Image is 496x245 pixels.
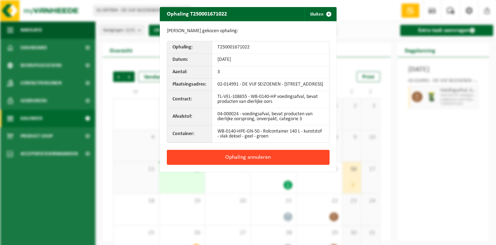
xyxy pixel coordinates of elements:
td: 3 [212,66,329,78]
td: TL-VEL-108655 - WB-0140-HP voedingsafval, bevat producten van dierlijke oors [212,91,329,108]
th: Contract: [167,91,212,108]
th: Afvalstof: [167,108,212,126]
td: [DATE] [212,54,329,66]
td: WB-0140-HPE-GN-50 - Rolcontainer 140 L - kunststof - vlak deksel - geel - groen [212,126,329,142]
th: Plaatsingsadres: [167,78,212,91]
h2: Ophaling T250001671022 [160,7,234,21]
th: Datum: [167,54,212,66]
th: Container: [167,126,212,142]
th: Aantal: [167,66,212,78]
td: 04-000024 - voedingsafval, bevat producten van dierlijke oorsprong, onverpakt, categorie 3 [212,108,329,126]
td: T250001671022 [212,41,329,54]
button: Ophaling annuleren [167,150,329,165]
p: [PERSON_NAME] gekozen ophaling: [167,28,329,34]
td: 02-014991 - DE VIJF SEIZOENEN - [STREET_ADDRESS] [212,78,329,91]
button: Sluiten [304,7,336,21]
th: Ophaling: [167,41,212,54]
